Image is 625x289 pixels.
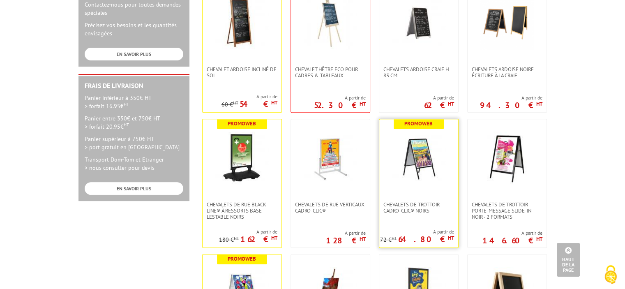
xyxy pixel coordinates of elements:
img: Chevalets de trottoir Cadro-Clic® Noirs [392,132,445,185]
sup: HT [124,122,129,127]
a: Chevalets de trottoir Cadro-Clic® Noirs [379,201,458,214]
span: Chevalet hêtre ECO pour cadres & tableaux [295,66,366,79]
p: 52.30 € [314,103,366,108]
p: Panier inférieur à 350€ HT [85,94,183,110]
span: A partir de [221,93,277,100]
p: Transport Dom-Tom et Etranger [85,155,183,172]
a: EN SAVOIR PLUS [85,48,183,60]
sup: HT [360,236,366,243]
img: Chevalets de rue Black-Line® à ressorts base lestable Noirs [215,132,269,185]
a: Chevalets ardoise craie H 83 cm [379,66,458,79]
a: EN SAVOIR PLUS [85,182,183,195]
a: Chevalet hêtre ECO pour cadres & tableaux [291,66,370,79]
sup: HT [233,100,238,106]
span: A partir de [380,229,454,235]
p: Panier entre 350€ et 750€ HT [85,114,183,131]
p: 54 € [240,102,277,106]
sup: HT [124,101,129,107]
span: Chevalet Ardoise incliné de sol [207,66,277,79]
span: A partir de [326,230,366,236]
img: Chevalets de trottoir porte-message Slide-in Noir - 2 formats [480,132,534,185]
p: 180 € [219,237,239,243]
p: 60 € [221,102,238,108]
a: Chevalets Ardoise Noire écriture à la craie [468,66,547,79]
button: Cookies (fenêtre modale) [596,261,625,289]
p: 146.60 € [482,238,542,243]
span: Chevalets Ardoise Noire écriture à la craie [472,66,542,79]
sup: HT [536,100,542,107]
a: Chevalets de rue Black-Line® à ressorts base lestable Noirs [203,201,281,220]
sup: HT [271,99,277,106]
span: Chevalets de rue verticaux Cadro-Clic® [295,201,366,214]
span: Chevalets de rue Black-Line® à ressorts base lestable Noirs [207,201,277,220]
span: > forfait 20.95€ [85,123,129,130]
p: 64.80 € [398,237,454,242]
span: A partir de [314,95,366,101]
a: Haut de la page [557,243,580,277]
span: Chevalets de trottoir porte-message Slide-in Noir - 2 formats [472,201,542,220]
sup: HT [392,235,397,241]
span: A partir de [482,230,542,236]
span: A partir de [424,95,454,101]
img: Cookies (fenêtre modale) [600,264,621,285]
span: A partir de [480,95,542,101]
sup: HT [448,100,454,107]
sup: HT [536,236,542,243]
p: 162 € [240,237,277,242]
span: > port gratuit en [GEOGRAPHIC_DATA] [85,143,180,151]
sup: HT [271,234,277,241]
span: Chevalets de trottoir Cadro-Clic® Noirs [383,201,454,214]
p: 128 € [326,238,366,243]
p: 62 € [424,103,454,108]
span: > forfait 16.95€ [85,102,129,110]
p: Panier supérieur à 750€ HT [85,135,183,151]
sup: HT [234,235,239,241]
p: 94.30 € [480,103,542,108]
p: Précisez vos besoins et les quantités envisagées [85,21,183,37]
b: Promoweb [228,120,256,127]
a: Chevalets de trottoir porte-message Slide-in Noir - 2 formats [468,201,547,220]
span: Chevalets ardoise craie H 83 cm [383,66,454,79]
img: Chevalets de rue verticaux Cadro-Clic® [304,132,357,185]
p: 72 € [380,237,397,243]
p: Contactez-nous pour toutes demandes spéciales [85,0,183,17]
h2: Frais de Livraison [85,82,183,90]
span: A partir de [219,229,277,235]
sup: HT [360,100,366,107]
span: > nous consulter pour devis [85,164,155,171]
b: Promoweb [228,255,256,262]
sup: HT [448,234,454,241]
a: Chevalets de rue verticaux Cadro-Clic® [291,201,370,214]
b: Promoweb [404,120,433,127]
a: Chevalet Ardoise incliné de sol [203,66,281,79]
